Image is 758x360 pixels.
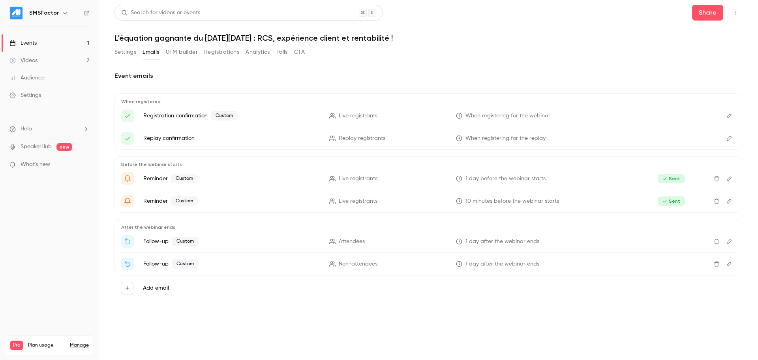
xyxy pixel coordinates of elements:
li: help-dropdown-opener [9,125,89,133]
button: UTM builder [166,46,198,58]
span: When registering for the replay [465,134,546,143]
p: Reminder [143,196,320,206]
div: Events [9,39,37,47]
h6: SMSFactor [29,9,59,17]
button: Delete [710,258,723,270]
p: Reminder [143,174,320,183]
img: SMSFactor [10,7,23,19]
p: When registered [121,98,735,105]
button: Delete [710,235,723,248]
span: Custom [211,111,238,121]
h2: Event emails [114,71,742,81]
button: Share [692,5,723,21]
span: Plan usage [28,342,65,349]
p: After the webinar ends [121,224,735,230]
li: Voici votre lien à notre webinar{{ event_name }}! [121,109,735,122]
button: Registrations [204,46,239,58]
p: Follow-up [143,237,320,246]
button: Edit [723,258,735,270]
p: Registration confirmation [143,111,320,121]
button: Delete [710,195,723,207]
button: CTA [294,46,305,58]
span: 1 day after the webinar ends [465,260,539,268]
span: Attendees [339,237,365,246]
span: Replay registrants [339,134,385,143]
span: 1 day after the webinar ends [465,237,539,246]
span: Sent [658,196,685,206]
button: Edit [723,172,735,185]
span: Custom [172,259,199,269]
span: 1 day before the webinar starts [465,175,546,183]
button: Delete [710,172,723,185]
span: Live registrants [339,112,377,120]
span: Live registrants [339,197,377,205]
span: Custom [171,174,198,183]
span: What's new [21,160,50,169]
a: Manage [70,342,89,349]
button: Polls [276,46,288,58]
span: new [56,143,72,151]
p: Follow-up [143,259,320,269]
li: Merci d'avoir participé à notre webinar {{ event_name }} [121,235,735,248]
button: Analytics [246,46,270,58]
button: Emails [143,46,159,58]
p: Before the webinar starts [121,161,735,168]
span: 10 minutes before the webinar starts [465,197,559,205]
button: Edit [723,109,735,122]
a: SpeakerHub [21,143,52,151]
li: ⏱️ {{ event_name }}, votre webinar commence dans 10 minutes ! [121,195,735,207]
button: Edit [723,132,735,145]
span: Non-attendees [339,260,377,268]
li: Watch the replay of {{ event_name }} [121,258,735,270]
span: Help [21,125,32,133]
span: When registering for the webinar [465,112,550,120]
span: Custom [172,237,199,246]
span: Sent [658,174,685,183]
p: Replay confirmation [143,134,320,142]
span: Live registrants [339,175,377,183]
div: Search for videos or events [121,9,200,17]
label: Add email [143,284,169,292]
span: Custom [171,196,198,206]
div: Settings [9,91,41,99]
li: Soyez prêt : notre webinar commence demain '{{ event_name }}' [121,172,735,185]
button: Edit [723,235,735,248]
button: Settings [114,46,136,58]
button: Edit [723,195,735,207]
span: Pro [10,341,23,350]
h1: L'équation gagnante du [DATE][DATE] : RCS, expérience client et rentabilité ! [114,33,742,43]
div: Audience [9,74,45,82]
div: Videos [9,57,38,64]
li: Votre demande de replay a bien été enregistrée : {{ event_name }}! [121,132,735,145]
